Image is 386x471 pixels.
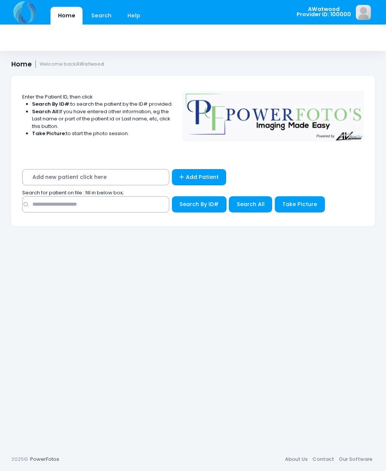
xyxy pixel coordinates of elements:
[32,100,70,108] strong: Search By ID#:
[172,196,227,212] button: Search By ID#
[356,5,371,20] img: image
[282,200,317,208] span: Take Picture
[76,61,104,67] strong: AWatwood
[30,456,59,463] a: PowerFotos
[22,169,169,185] span: Add new patient click here
[84,7,119,25] a: Search
[297,6,351,17] span: AWatwood Provider ID: 100000
[11,456,28,463] span: 2025©
[310,453,336,466] a: Contact
[51,7,83,25] a: Home
[40,62,104,67] small: Welcome back
[172,169,227,185] a: Add Patient
[179,200,219,208] span: Search By ID#
[229,196,272,212] button: Search All
[32,108,60,115] strong: Search All:
[237,200,265,208] span: Search All
[32,130,173,137] li: to start the photo session.
[179,86,368,142] img: Logo
[11,60,104,68] h1: Home
[32,100,173,108] li: to search the patient by the ID# provided.
[336,453,375,466] a: Our Software
[22,93,93,100] span: Enter the Patient ID, then click
[120,7,148,25] a: Help
[282,453,310,466] a: About Us
[275,196,325,212] button: Take Picture
[32,108,173,130] li: If you have entered other information, eg the Last name or part of the patient id or Last name, e...
[22,189,124,196] span: Search for patient on file : fill in below box;
[32,130,66,137] strong: Take Picture:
